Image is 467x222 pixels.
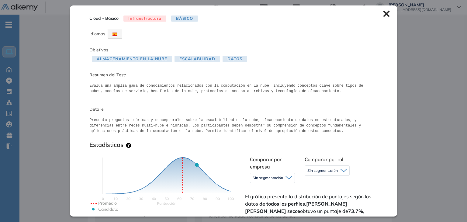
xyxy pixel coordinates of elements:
span: Objetivos [89,47,108,53]
text: 10 [113,196,118,201]
span: Sin segmentación [307,168,338,173]
text: 60 [177,196,182,201]
text: 0 [102,196,104,201]
span: Cloud - Básico [89,15,119,22]
text: 100 [227,196,234,201]
span: Almacenamiento en la Nube [92,56,172,62]
text: 50 [164,196,169,201]
span: Sin segmentación [253,175,283,180]
strong: [PERSON_NAME] secce [245,208,300,214]
text: Promedio [98,200,117,206]
text: 20 [126,196,130,201]
text: 30 [139,196,143,201]
strong: [PERSON_NAME] [306,201,347,207]
span: Datos [223,56,247,62]
span: Idiomas [89,31,105,36]
text: Scores [157,201,176,206]
img: ESP [112,33,117,36]
pre: Evalúa una amplia gama de conocimientos relacionados con la computación en la nube, incluyendo co... [89,83,377,94]
span: Comparar por rol [305,156,343,162]
span: Escalabilidad [175,56,220,62]
strong: 80 [313,215,319,221]
text: Candidato [98,206,118,212]
strong: de todos los perfiles [259,201,305,207]
text: 40 [152,196,156,201]
span: Infraestructura [123,16,166,22]
strong: 73.7% [348,208,363,214]
span: Comparar por empresa [250,156,282,170]
span: Resumen del Test: [89,72,377,78]
text: 90 [216,196,220,201]
span: Detalle [89,106,377,113]
pre: Presenta preguntas teóricas y concepturales sobre la escalabilidad en la nube, almacenamiento de ... [89,117,377,134]
h3: Estadísticas [89,141,123,148]
text: 70 [190,196,194,201]
span: Básico [171,16,198,22]
text: 80 [203,196,207,201]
